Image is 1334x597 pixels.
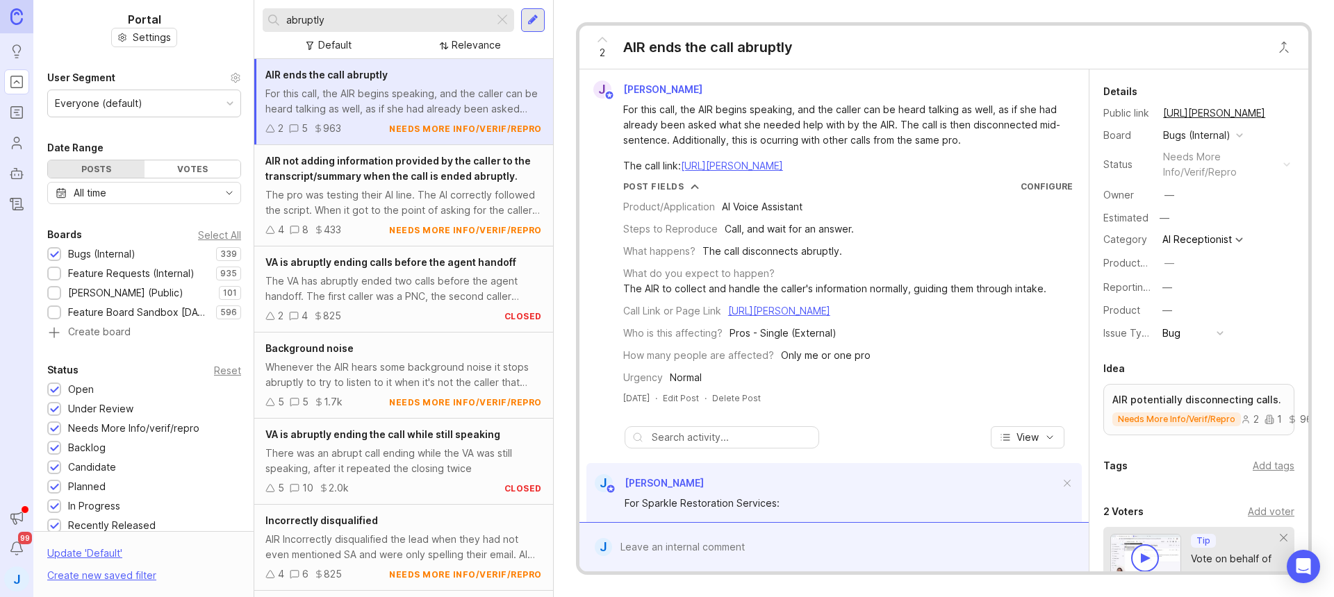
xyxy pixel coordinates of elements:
div: 5 [302,394,308,410]
div: Estimated [1103,213,1148,223]
a: Incorrectly disqualifiedAIR Incorrectly disqualified the lead when they had not even mentioned SA... [254,505,553,591]
div: 2 [278,308,283,323]
a: Background noiseWhenever the AIR hears some background noise it stops abruptly to try to listen t... [254,333,553,419]
a: Settings [111,28,177,47]
div: — [1155,209,1174,227]
div: Candidate [68,460,116,475]
div: Post Fields [623,180,684,192]
div: Boards [47,226,82,243]
div: 2 Voters [1103,503,1144,520]
div: Bug [1162,326,1180,341]
div: [PERSON_NAME] (Public) [68,285,183,301]
div: User Segment [47,69,115,86]
img: video-thumbnail-vote-d41b83416815613422e2ca741bf692cc.jpg [1110,534,1181,580]
span: VA is abruptly ending calls before the agent handoff [265,256,516,268]
div: Details [1103,83,1137,100]
button: Notifications [4,536,29,561]
div: 4 [278,222,284,237]
div: needs more info/verif/repro [389,123,542,135]
div: There was an abrupt call ending while the VA was still speaking, after it repeated the closing twice [265,446,542,476]
div: Backlog [68,440,106,455]
a: Configure [1021,181,1073,192]
a: AIR ends the call abruptlyFor this call, the AIR begins speaking, and the caller can be heard tal... [254,59,553,145]
div: For Sparkle Restoration Services: [625,496,1060,511]
div: · [705,392,707,404]
div: Relevance [452,37,501,53]
p: 101 [223,287,237,298]
div: 5 [302,121,308,136]
div: Who is this affecting? [623,326,723,341]
div: 963 [1287,414,1318,424]
button: View [991,426,1064,448]
div: 5 [278,480,284,496]
div: Feature Requests (Internal) [68,266,195,281]
div: Feature Board Sandbox [DATE] [68,305,209,320]
div: In Progress [68,498,120,514]
div: — [1164,187,1174,203]
input: Search... [286,12,488,28]
div: Steps to Reproduce [623,221,718,237]
a: AIR potentially disconnecting calls.needs more info/verif/repro21963 [1103,384,1294,435]
img: member badge [604,90,614,101]
div: J [595,474,613,492]
span: 2 [600,45,605,60]
div: 433 [324,222,341,237]
div: Board [1103,128,1152,143]
a: J[PERSON_NAME] [585,81,714,99]
a: J[PERSON_NAME] [586,474,704,492]
div: needs more info/verif/repro [389,224,542,236]
a: [URL][PERSON_NAME] [728,305,830,317]
div: Everyone (default) [55,96,142,111]
div: The call disconnects abruptly. [702,244,842,259]
a: VA is abruptly ending the call while still speakingThere was an abrupt call ending while the VA w... [254,419,553,505]
div: The pro was testing their AI line. The AI correctly followed the script. When it got to the point... [265,187,542,218]
p: AIR potentially disconnecting calls. [1112,393,1285,407]
div: 963 [323,121,341,136]
div: Reset [214,367,241,374]
span: AIR not adding information provided by the caller to the transcript/summary when the call is ende... [265,155,531,182]
div: What do you expect to happen? [623,266,775,281]
a: Users [4,131,29,155]
label: ProductboardID [1103,257,1177,269]
div: Planned [68,479,106,494]
div: Default [318,37,352,53]
div: 1.7k [324,394,343,410]
div: Owner [1103,187,1152,203]
div: needs more info/verif/repro [389,569,542,580]
div: Bugs (Internal) [68,246,135,262]
div: — [1164,255,1174,271]
div: J [4,566,29,591]
p: Tip [1196,535,1210,546]
div: Idea [1103,360,1125,377]
div: What happens? [623,244,695,259]
div: The call link: [623,158,1061,174]
input: Search activity... [652,430,812,445]
a: AIR not adding information provided by the caller to the transcript/summary when the call is ende... [254,145,553,246]
a: Autopilot [4,161,29,186]
span: Background noise [265,342,354,354]
div: Bugs (Internal) [1163,128,1230,143]
div: For this call, the AIR begins speaking, and the caller can be heard talking as well, as if she ha... [265,86,542,117]
div: Open Intercom Messenger [1287,550,1320,583]
div: 8 [302,222,308,237]
div: needs more info/verif/repro [389,396,542,408]
div: Vote on behalf of your users [1191,551,1281,582]
div: Add voter [1248,504,1294,519]
div: 1 [1265,414,1282,424]
div: Edit Post [663,392,699,404]
div: closed [504,310,542,322]
div: The AIR to collect and handle the caller's information normally, guiding them through intake. [623,281,1046,296]
span: VA is abruptly ending the call while still speaking [265,428,500,440]
p: needs more info/verif/repro [1118,414,1235,425]
span: View [1016,430,1039,444]
div: Update ' Default ' [47,546,122,568]
div: J [595,538,612,556]
a: VA is abruptly ending calls before the agent handoffThe VA has abruptly ended two calls before th... [254,246,553,333]
div: 5 [278,394,284,410]
div: J [593,81,611,99]
div: AI Receptionist [1162,235,1232,244]
div: Select All [198,231,241,239]
div: 10 [302,480,313,496]
div: Under Review [68,401,133,417]
label: Product [1103,304,1140,316]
